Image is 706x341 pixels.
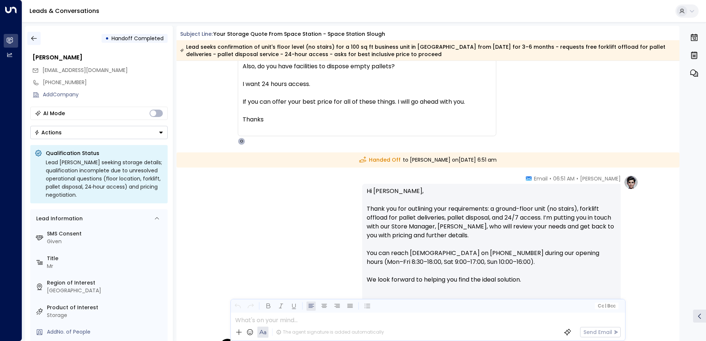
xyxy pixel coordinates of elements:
div: Mr [47,262,165,270]
div: Your storage quote from Space Station - Space Station Slough [213,30,385,38]
button: Cc|Bcc [594,303,618,310]
div: Lead seeks confirmation of unit's floor level (no stairs) for a 100 sq ft business unit in [GEOGR... [180,43,675,58]
p: Qualification Status [46,149,163,157]
div: to [PERSON_NAME] on [DATE] 6:51 am [176,152,680,168]
div: • [105,32,109,45]
div: AI Mode [43,110,65,117]
span: Handoff Completed [112,35,164,42]
div: I want 24 hours access. [243,80,491,89]
p: Hi [PERSON_NAME], Thank you for outlining your requirements: a ground-floor unit (no stairs), for... [367,187,616,293]
div: O [238,138,245,145]
button: Actions [30,126,168,139]
label: Region of Interest [47,279,165,287]
div: [PERSON_NAME] [32,53,168,62]
label: Product of Interest [47,304,165,311]
span: • [549,175,551,182]
div: Lead [PERSON_NAME] seeking storage details; qualification incomplete due to unresolved operationa... [46,158,163,199]
span: [PERSON_NAME] [580,175,621,182]
div: Given [47,238,165,245]
div: AddNo. of People [47,328,165,336]
div: Lead Information [34,215,83,223]
span: | [605,303,606,309]
label: SMS Consent [47,230,165,238]
span: Email [534,175,548,182]
div: Also, do you have facilities to dispose empty pallets? [243,62,491,71]
img: profile-logo.png [624,175,638,190]
button: Redo [246,302,255,311]
span: [EMAIL_ADDRESS][DOMAIN_NAME] [42,66,128,74]
div: [PHONE_NUMBER] [43,79,168,86]
div: AddCompany [43,91,168,99]
div: Thanks [243,115,491,124]
a: Leads & Conversations [30,7,99,15]
div: The agent signature is added automatically [276,329,384,335]
div: Button group with a nested menu [30,126,168,139]
div: Actions [34,129,62,136]
span: 06:51 AM [553,175,575,182]
div: If you can offer your best price for all of these things. I will go ahead with you. [243,97,491,106]
button: Undo [233,302,242,311]
div: Storage [47,311,165,319]
span: • [576,175,578,182]
label: Title [47,255,165,262]
span: Cc Bcc [597,303,615,309]
span: Handed Off [359,156,401,164]
div: [GEOGRAPHIC_DATA] [47,287,165,294]
span: shabaz_m23@outlook.com [42,66,128,74]
span: Subject Line: [180,30,213,38]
